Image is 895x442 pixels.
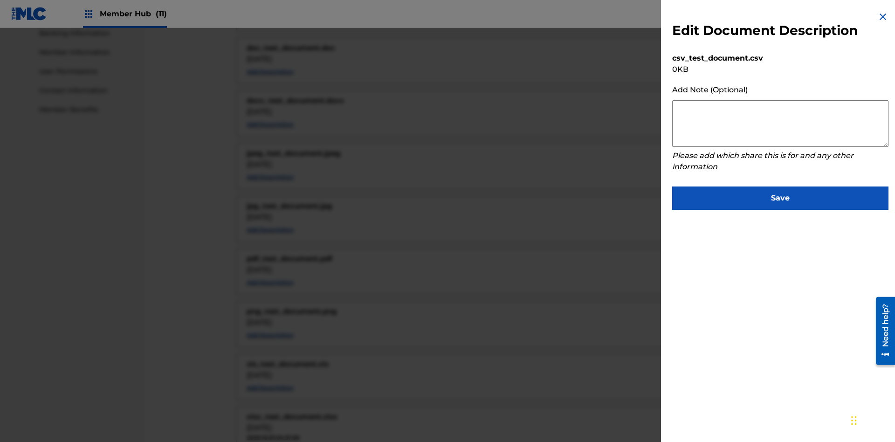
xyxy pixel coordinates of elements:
div: 0 KB [672,64,888,75]
i: Please add which share this is for and any other information [672,151,854,171]
h3: Edit Document Description [672,22,858,39]
b: csv_test_document.csv [672,54,763,62]
img: Top Rightsholders [83,8,94,20]
iframe: Chat Widget [848,397,895,442]
div: Drag [851,407,857,435]
div: Add Note (Optional) [672,84,888,96]
button: Save [672,186,888,210]
span: Member Hub [100,8,167,19]
iframe: Resource Center [869,294,895,368]
span: (11) [156,9,167,18]
img: MLC Logo [11,7,47,21]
